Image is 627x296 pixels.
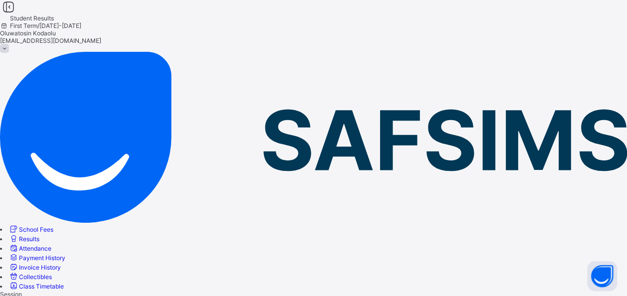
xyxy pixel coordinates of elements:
[19,226,53,233] span: School Fees
[19,254,65,262] span: Payment History
[8,264,61,271] a: Invoice History
[10,14,54,22] span: Student Results
[8,235,39,243] a: Results
[8,273,52,281] a: Collectibles
[19,283,64,290] span: Class Timetable
[19,245,51,252] span: Attendance
[8,283,64,290] a: Class Timetable
[19,235,39,243] span: Results
[19,264,61,271] span: Invoice History
[8,254,65,262] a: Payment History
[19,273,52,281] span: Collectibles
[8,245,51,252] a: Attendance
[8,226,53,233] a: School Fees
[587,261,617,291] button: Open asap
